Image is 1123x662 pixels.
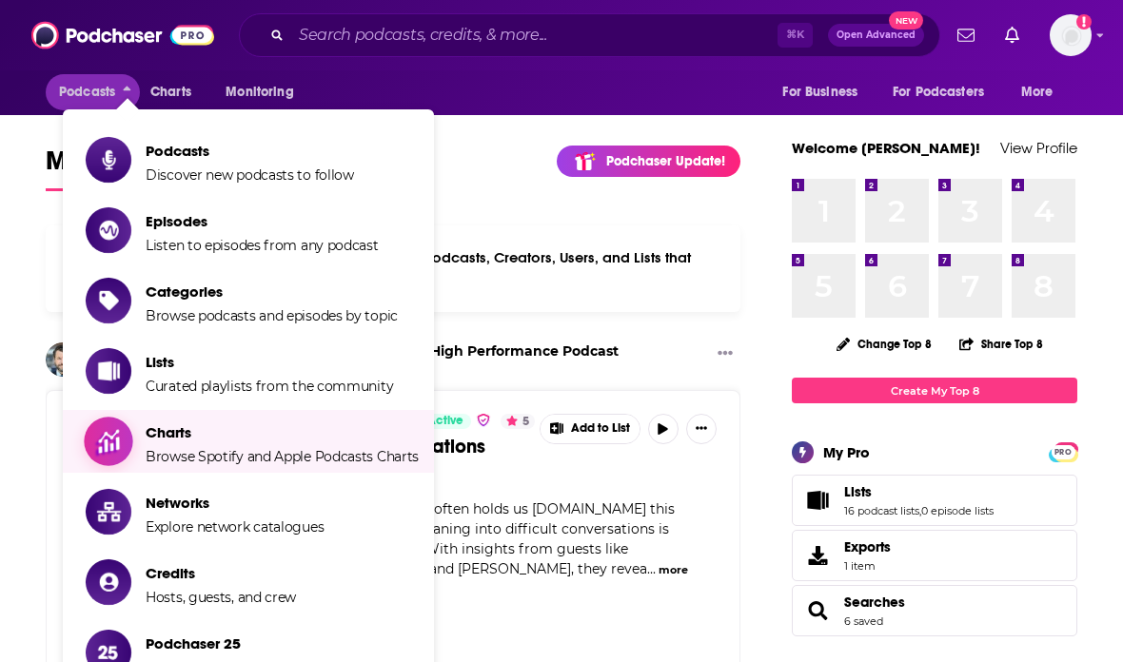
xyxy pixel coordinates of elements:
[146,378,393,395] span: Curated playlists from the community
[146,307,398,324] span: Browse podcasts and episodes by topic
[828,24,924,47] button: Open AdvancedNew
[880,74,1012,110] button: open menu
[893,79,984,106] span: For Podcasters
[138,74,203,110] a: Charts
[1076,14,1092,29] svg: Add a profile image
[798,542,837,569] span: Exports
[844,483,994,500] a: Lists
[798,487,837,514] a: Lists
[400,342,619,360] a: The High Performance Podcast
[212,74,318,110] button: open menu
[792,378,1077,403] a: Create My Top 8
[792,139,980,157] a: Welcome [PERSON_NAME]!
[1021,79,1054,106] span: More
[1050,14,1092,56] button: Show profile menu
[792,530,1077,581] a: Exports
[950,19,982,51] a: Show notifications dropdown
[146,448,419,465] span: Browse Spotify and Apple Podcasts Charts
[146,423,419,441] span: Charts
[571,421,630,436] span: Add to List
[291,20,778,50] input: Search podcasts, credits, & more...
[31,17,214,53] img: Podchaser - Follow, Share and Rate Podcasts
[778,23,813,48] span: ⌘ K
[659,562,688,578] button: more
[150,79,191,106] span: Charts
[823,443,870,461] div: My Pro
[844,559,891,573] span: 1 item
[541,415,640,443] button: Show More Button
[1052,445,1074,459] span: PRO
[997,19,1027,51] a: Show notifications dropdown
[46,145,147,191] a: My Feed
[59,79,115,106] span: Podcasts
[710,342,740,366] button: Show More Button
[1052,444,1074,458] a: PRO
[146,282,398,301] span: Categories
[239,13,940,57] div: Search podcasts, credits, & more...
[146,634,270,652] span: Podchaser 25
[1050,14,1092,56] img: User Profile
[792,475,1077,526] span: Lists
[146,212,379,230] span: Episodes
[146,494,324,512] span: Networks
[919,504,921,517] span: ,
[844,594,905,611] a: Searches
[825,332,943,356] button: Change Top 8
[1008,74,1077,110] button: open menu
[844,538,891,555] span: Exports
[1050,14,1092,56] span: Logged in as cduhigg
[798,597,837,624] a: Searches
[889,11,923,29] span: New
[844,483,872,500] span: Lists
[782,79,857,106] span: For Business
[606,153,725,169] p: Podchaser Update!
[921,504,994,517] a: 0 episode lists
[146,353,393,371] span: Lists
[46,342,80,377] img: Charles Duhigg
[837,30,916,40] span: Open Advanced
[686,414,717,444] button: Show More Button
[844,504,919,517] a: 16 podcast lists
[146,142,354,160] span: Podcasts
[226,79,293,106] span: Monitoring
[1000,139,1077,157] a: View Profile
[844,614,883,628] a: 6 saved
[146,166,354,184] span: Discover new podcasts to follow
[46,74,140,110] button: close menu
[792,585,1077,636] span: Searches
[146,564,296,582] span: Credits
[769,74,881,110] button: open menu
[958,325,1044,362] button: Share Top 8
[647,560,656,577] span: ...
[46,145,147,188] span: My Feed
[146,589,296,606] span: Hosts, guests, and crew
[146,518,324,535] span: Explore network catalogues
[146,237,379,254] span: Listen to episodes from any podcast
[46,225,740,312] div: Your personalized Feed is curated based on the Podcasts, Creators, Users, and Lists that you Follow.
[501,414,535,429] button: 5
